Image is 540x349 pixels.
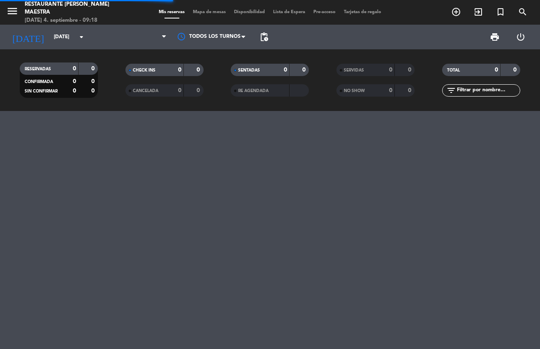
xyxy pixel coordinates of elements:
[490,32,500,42] span: print
[133,89,158,93] span: CANCELADA
[408,88,413,93] strong: 0
[447,68,460,72] span: TOTAL
[76,32,86,42] i: arrow_drop_down
[284,67,287,73] strong: 0
[344,68,364,72] span: SERVIDAS
[73,88,76,94] strong: 0
[516,32,526,42] i: power_settings_new
[340,10,385,14] span: Tarjetas de regalo
[25,16,129,25] div: [DATE] 4. septiembre - 09:18
[25,0,129,16] div: Restaurante [PERSON_NAME] Maestra
[230,10,269,14] span: Disponibilidad
[456,86,520,95] input: Filtrar por nombre...
[6,5,19,20] button: menu
[238,68,260,72] span: SENTADAS
[91,66,96,72] strong: 0
[25,89,58,93] span: SIN CONFIRMAR
[25,67,51,71] span: RESERVADAS
[197,67,202,73] strong: 0
[508,25,534,49] div: LOG OUT
[309,10,340,14] span: Pre-acceso
[451,7,461,17] i: add_circle_outline
[408,67,413,73] strong: 0
[389,67,392,73] strong: 0
[73,66,76,72] strong: 0
[73,79,76,84] strong: 0
[197,88,202,93] strong: 0
[446,86,456,95] i: filter_list
[495,67,498,73] strong: 0
[6,28,50,46] i: [DATE]
[91,88,96,94] strong: 0
[178,88,181,93] strong: 0
[496,7,505,17] i: turned_in_not
[269,10,309,14] span: Lista de Espera
[25,80,53,84] span: CONFIRMADA
[344,89,365,93] span: NO SHOW
[473,7,483,17] i: exit_to_app
[178,67,181,73] strong: 0
[513,67,518,73] strong: 0
[238,89,269,93] span: RE AGENDADA
[133,68,155,72] span: CHECK INS
[189,10,230,14] span: Mapa de mesas
[518,7,528,17] i: search
[155,10,189,14] span: Mis reservas
[302,67,307,73] strong: 0
[259,32,269,42] span: pending_actions
[91,79,96,84] strong: 0
[6,5,19,17] i: menu
[389,88,392,93] strong: 0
